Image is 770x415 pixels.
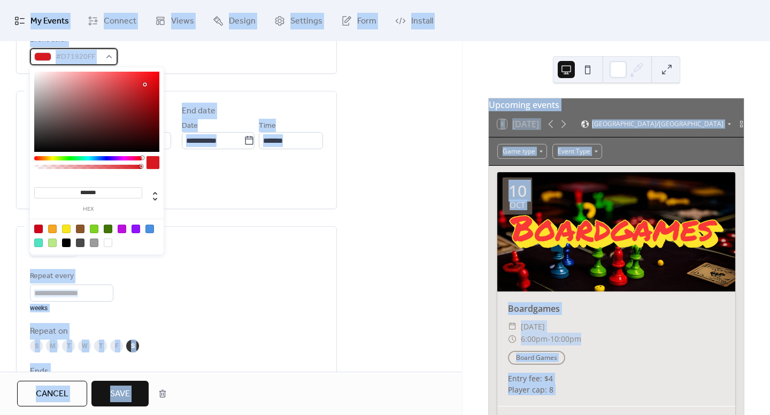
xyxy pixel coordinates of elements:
div: #000000 [62,239,71,247]
div: Entry fee: $4 Player cap: 8 [497,373,735,395]
div: Event color [30,34,115,47]
div: #50E3C2 [34,239,43,247]
span: Settings [290,13,322,29]
div: T [62,340,75,352]
div: ​ [508,333,517,345]
span: Date [182,120,198,133]
span: Save [110,388,130,401]
div: #8B572A [76,225,84,233]
a: Form [333,4,384,37]
span: - [548,333,550,345]
div: 10 [509,183,527,199]
span: 6:00pm [521,333,548,345]
div: weeks [30,304,113,312]
a: Design [205,4,264,37]
div: #4A4A4A [76,239,84,247]
span: Design [229,13,256,29]
div: Oct [510,201,525,209]
div: Boardgames [497,302,735,315]
span: Views [171,13,194,29]
div: #B8E986 [48,239,57,247]
div: S [126,340,139,352]
div: Ends [30,365,321,378]
div: #BD10E0 [118,225,126,233]
div: W [78,340,91,352]
div: T [94,340,107,352]
span: Cancel [36,388,68,401]
a: Settings [266,4,330,37]
div: S [30,340,43,352]
div: Repeat every [30,270,111,283]
span: My Events [30,13,69,29]
div: #9B9B9B [90,239,98,247]
span: [GEOGRAPHIC_DATA]/[GEOGRAPHIC_DATA] [592,121,723,127]
div: End date [182,105,215,118]
label: hex [34,206,142,212]
span: Time [259,120,276,133]
div: #417505 [104,225,112,233]
div: #F5A623 [48,225,57,233]
span: #D71920FF [56,51,101,64]
span: Form [357,13,376,29]
div: Upcoming events [489,98,744,111]
a: Connect [80,4,144,37]
span: [DATE] [521,320,545,333]
div: #9013FE [132,225,140,233]
span: Install [411,13,433,29]
div: ​ [508,320,517,333]
div: #F8E71C [62,225,71,233]
div: Repeat on [30,325,321,338]
a: Install [387,4,441,37]
span: 10:00pm [550,333,581,345]
div: F [110,340,123,352]
div: M [46,340,59,352]
button: Save [91,381,149,406]
a: Views [147,4,202,37]
div: #FFFFFF [104,239,112,247]
span: Connect [104,13,136,29]
div: #D0021B [34,225,43,233]
a: My Events [6,4,77,37]
div: #4A90E2 [145,225,154,233]
button: Cancel [17,381,87,406]
div: #7ED321 [90,225,98,233]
